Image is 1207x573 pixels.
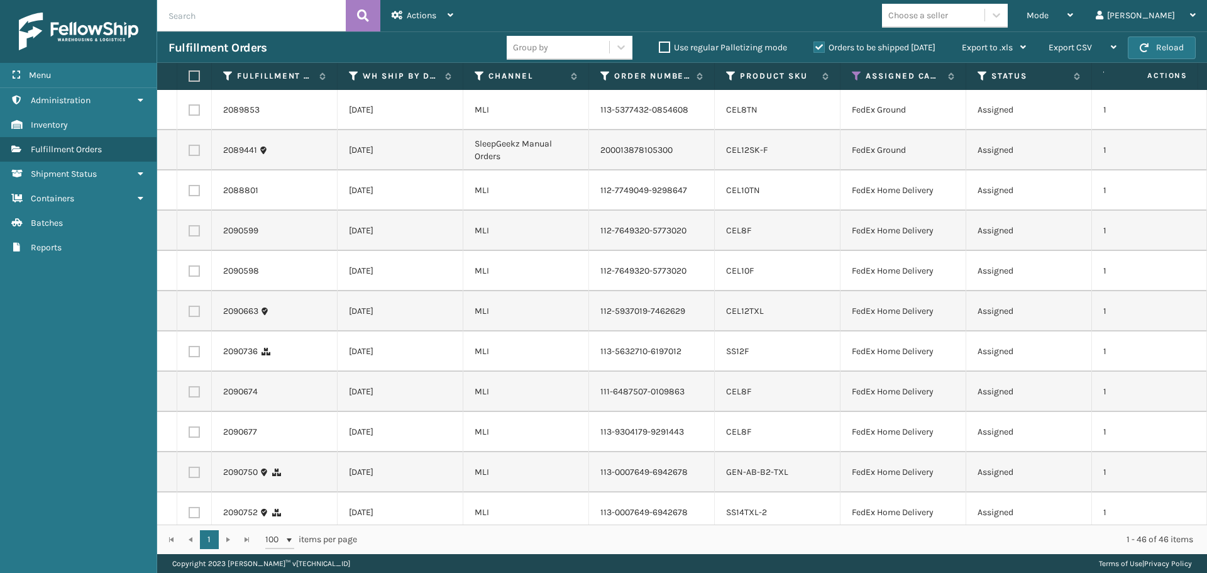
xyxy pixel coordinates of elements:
[589,331,715,372] td: 113-5632710-6197012
[338,372,463,412] td: [DATE]
[726,104,758,115] a: CEL8TN
[338,492,463,533] td: [DATE]
[589,211,715,251] td: 112-7649320-5773020
[223,104,260,116] a: 2089853
[463,90,589,130] td: MLI
[338,412,463,452] td: [DATE]
[223,345,258,358] a: 2090736
[223,184,258,197] a: 2088801
[726,426,751,437] a: CEL8F
[31,193,74,204] span: Containers
[840,412,966,452] td: FedEx Home Delivery
[726,265,754,276] a: CEL10F
[962,42,1013,53] span: Export to .xls
[966,331,1092,372] td: Assigned
[31,169,97,179] span: Shipment Status
[1128,36,1196,59] button: Reload
[338,251,463,291] td: [DATE]
[223,386,258,398] a: 2090674
[991,70,1067,82] label: Status
[31,144,102,155] span: Fulfillment Orders
[589,372,715,412] td: 111-6487507-0109863
[840,492,966,533] td: FedEx Home Delivery
[463,251,589,291] td: MLI
[614,70,690,82] label: Order Number
[338,90,463,130] td: [DATE]
[1099,554,1192,573] div: |
[223,426,257,438] a: 2090677
[463,331,589,372] td: MLI
[589,412,715,452] td: 113-9304179-9291443
[726,346,749,357] a: SS12F
[840,331,966,372] td: FedEx Home Delivery
[840,291,966,331] td: FedEx Home Delivery
[29,70,51,81] span: Menu
[407,10,436,21] span: Actions
[966,412,1092,452] td: Assigned
[1027,10,1049,21] span: Mode
[589,291,715,331] td: 112-5937019-7462629
[31,218,63,228] span: Batches
[463,492,589,533] td: MLI
[966,170,1092,211] td: Assigned
[338,452,463,492] td: [DATE]
[966,372,1092,412] td: Assigned
[840,372,966,412] td: FedEx Home Delivery
[589,170,715,211] td: 112-7749049-9298647
[200,530,219,549] a: 1
[813,42,935,53] label: Orders to be shipped [DATE]
[726,225,751,236] a: CEL8F
[740,70,816,82] label: Product SKU
[1144,559,1192,568] a: Privacy Policy
[338,291,463,331] td: [DATE]
[840,211,966,251] td: FedEx Home Delivery
[172,554,350,573] p: Copyright 2023 [PERSON_NAME]™ v [TECHNICAL_ID]
[840,90,966,130] td: FedEx Ground
[589,492,715,533] td: 113-0007649-6942678
[726,306,764,316] a: CEL12TXL
[265,530,357,549] span: items per page
[659,42,787,53] label: Use regular Palletizing mode
[338,170,463,211] td: [DATE]
[223,265,259,277] a: 2090598
[888,9,948,22] div: Choose a seller
[840,130,966,170] td: FedEx Ground
[589,452,715,492] td: 113-0007649-6942678
[966,251,1092,291] td: Assigned
[589,90,715,130] td: 113-5377432-0854608
[966,130,1092,170] td: Assigned
[589,251,715,291] td: 112-7649320-5773020
[866,70,942,82] label: Assigned Carrier Service
[338,130,463,170] td: [DATE]
[223,466,258,479] a: 2090750
[726,145,768,155] a: CEL12SK-F
[168,40,267,55] h3: Fulfillment Orders
[966,90,1092,130] td: Assigned
[463,170,589,211] td: MLI
[463,211,589,251] td: MLI
[223,506,258,519] a: 2090752
[265,533,284,546] span: 100
[840,251,966,291] td: FedEx Home Delivery
[513,41,548,54] div: Group by
[31,120,68,130] span: Inventory
[19,13,138,50] img: logo
[726,185,760,196] a: CEL10TN
[1108,65,1195,86] span: Actions
[966,211,1092,251] td: Assigned
[338,331,463,372] td: [DATE]
[1049,42,1092,53] span: Export CSV
[463,372,589,412] td: MLI
[966,452,1092,492] td: Assigned
[223,144,257,157] a: 2089441
[840,170,966,211] td: FedEx Home Delivery
[463,291,589,331] td: MLI
[463,412,589,452] td: MLI
[966,291,1092,331] td: Assigned
[726,507,767,518] a: SS14TXL-2
[488,70,565,82] label: Channel
[463,452,589,492] td: MLI
[966,492,1092,533] td: Assigned
[223,305,258,318] a: 2090663
[223,225,258,237] a: 2090599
